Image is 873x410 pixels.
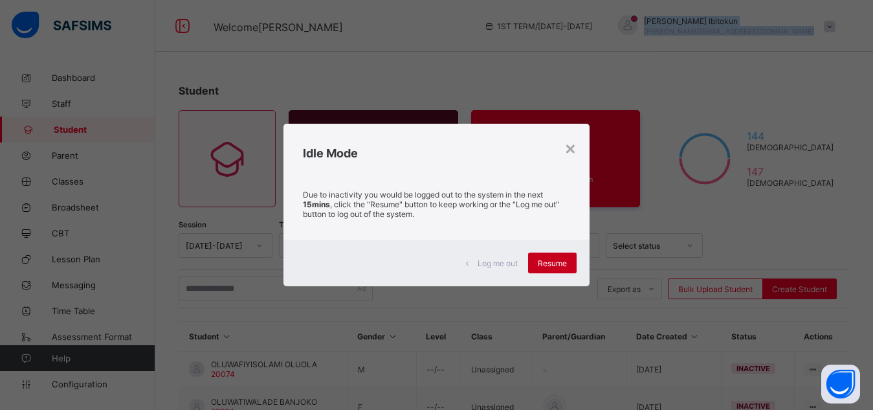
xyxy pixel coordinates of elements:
h2: Idle Mode [303,146,569,160]
strong: 15mins [303,199,330,209]
button: Open asap [821,365,860,404]
p: Due to inactivity you would be logged out to the system in the next , click the "Resume" button t... [303,190,569,219]
span: Resume [538,258,567,268]
span: Log me out [478,258,518,268]
div: × [564,137,577,159]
